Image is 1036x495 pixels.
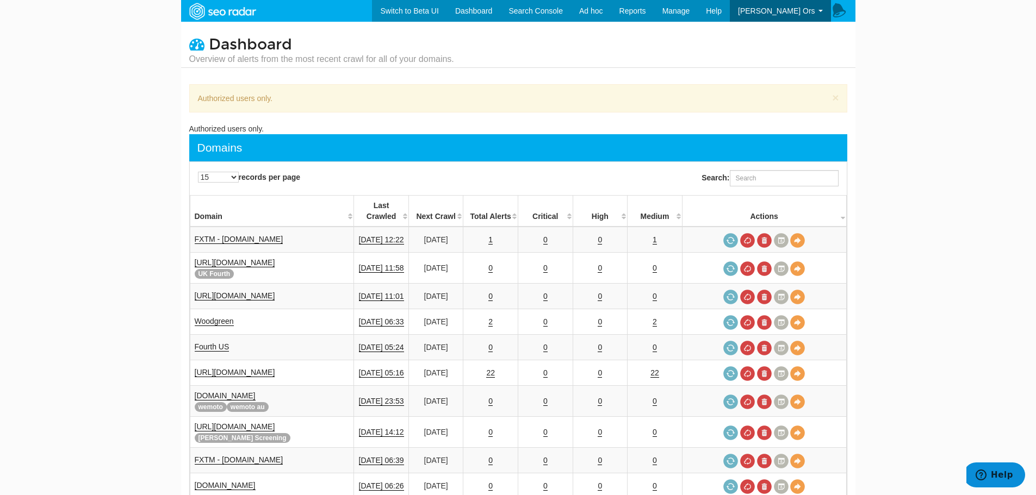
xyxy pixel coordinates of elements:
[543,368,548,378] a: 0
[573,196,628,227] th: High: activate to sort column descending
[740,454,755,468] a: Cancel in-progress audit
[359,368,404,378] a: [DATE] 05:16
[189,53,454,65] small: Overview of alerts from the most recent crawl for all of your domains.
[359,481,404,491] a: [DATE] 06:26
[598,368,602,378] a: 0
[653,343,657,352] a: 0
[408,309,463,335] td: [DATE]
[195,402,227,412] span: wemoto
[189,84,847,112] div: Authorized users only.
[653,264,657,273] a: 0
[189,123,847,134] div: Authorized users only.
[598,456,602,465] a: 0
[740,341,755,355] a: Cancel in-progress audit
[723,261,738,276] a: Request a crawl
[195,269,234,279] span: UK Fourth
[488,317,493,327] a: 2
[359,397,404,406] a: [DATE] 23:53
[740,425,755,440] a: Cancel in-progress audit
[723,341,738,355] a: Request a crawl
[723,394,738,409] a: Request a crawl
[757,315,772,330] a: Delete most recent audit
[832,92,839,103] button: ×
[723,233,738,248] a: Request a crawl
[706,7,722,15] span: Help
[488,456,493,465] a: 0
[790,366,805,381] a: View Domain Overview
[195,291,275,300] a: [URL][DOMAIN_NAME]
[730,170,839,186] input: Search:
[757,454,772,468] a: Delete most recent audit
[598,292,602,301] a: 0
[723,366,738,381] a: Request a crawl
[408,335,463,360] td: [DATE]
[408,448,463,473] td: [DATE]
[740,366,755,381] a: Cancel in-progress audit
[774,233,789,248] a: Crawl History
[790,233,805,248] a: View Domain Overview
[195,368,275,377] a: [URL][DOMAIN_NAME]
[195,455,283,465] a: FXTM - [DOMAIN_NAME]
[757,394,772,409] a: Delete most recent audit
[195,342,229,352] a: Fourth US
[790,261,805,276] a: View Domain Overview
[723,290,738,304] a: Request a crawl
[543,481,548,491] a: 0
[650,368,659,378] a: 22
[195,422,275,431] a: [URL][DOMAIN_NAME]
[488,292,493,301] a: 0
[723,425,738,440] a: Request a crawl
[598,397,602,406] a: 0
[408,253,463,284] td: [DATE]
[198,172,239,183] select: records per page
[488,428,493,437] a: 0
[195,481,256,490] a: [DOMAIN_NAME]
[757,366,772,381] a: Delete most recent audit
[702,170,838,186] label: Search:
[543,428,548,437] a: 0
[543,456,548,465] a: 0
[774,454,789,468] a: Crawl History
[774,425,789,440] a: Crawl History
[195,258,275,267] a: [URL][DOMAIN_NAME]
[757,290,772,304] a: Delete most recent audit
[740,394,755,409] a: Cancel in-progress audit
[359,343,404,352] a: [DATE] 05:24
[543,292,548,301] a: 0
[774,290,789,304] a: Crawl History
[408,284,463,309] td: [DATE]
[408,196,463,227] th: Next Crawl: activate to sort column descending
[198,172,301,183] label: records per page
[488,235,493,245] a: 1
[209,35,292,54] span: Dashboard
[757,233,772,248] a: Delete most recent audit
[488,343,493,352] a: 0
[774,366,789,381] a: Crawl History
[359,235,404,245] a: [DATE] 12:22
[740,315,755,330] a: Cancel in-progress audit
[740,479,755,494] a: Cancel in-progress audit
[598,264,602,273] a: 0
[774,341,789,355] a: Crawl History
[543,264,548,273] a: 0
[757,479,772,494] a: Delete most recent audit
[463,196,518,227] th: Total Alerts: activate to sort column descending
[598,343,602,352] a: 0
[185,2,260,21] img: SEORadar
[653,428,657,437] a: 0
[790,394,805,409] a: View Domain Overview
[486,368,495,378] a: 22
[774,261,789,276] a: Crawl History
[543,317,548,327] a: 0
[354,196,409,227] th: Last Crawled: activate to sort column descending
[653,292,657,301] a: 0
[682,196,846,227] th: Actions: activate to sort column ascending
[757,261,772,276] a: Delete most recent audit
[189,36,204,52] i: 
[359,317,404,327] a: [DATE] 06:33
[598,317,602,327] a: 0
[197,140,243,156] div: Domains
[195,317,234,326] a: Woodgreen
[488,481,493,491] a: 0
